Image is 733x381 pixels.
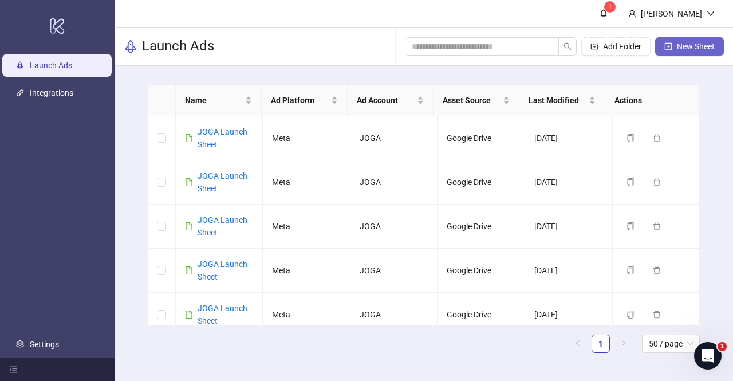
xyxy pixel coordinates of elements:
td: Meta [263,160,350,205]
span: left [574,340,581,347]
div: [PERSON_NAME] [636,7,707,20]
a: 1 [592,335,609,352]
span: search [563,42,572,50]
div: Page Size [642,335,700,353]
span: delete [653,266,661,274]
sup: 1 [604,1,616,13]
td: JOGA [350,160,438,205]
span: copy [626,222,635,230]
span: delete [653,178,661,186]
span: Asset Source [443,94,501,107]
span: 1 [608,3,612,11]
button: New Sheet [655,37,724,56]
span: delete [653,222,661,230]
th: Asset Source [434,85,519,116]
span: right [620,340,627,347]
button: left [569,335,587,353]
th: Ad Platform [262,85,348,116]
td: Google Drive [438,249,525,293]
span: user [628,10,636,18]
span: Ad Account [357,94,415,107]
span: Name [185,94,243,107]
td: [DATE] [525,116,613,160]
td: Google Drive [438,205,525,249]
li: Previous Page [569,335,587,353]
span: bell [600,9,608,17]
span: 1 [718,342,727,351]
span: file [185,134,193,142]
th: Actions [605,85,691,116]
span: down [707,10,715,18]
span: 50 / page [649,335,693,352]
td: Google Drive [438,293,525,337]
span: copy [626,134,635,142]
span: New Sheet [677,42,715,51]
td: JOGA [350,116,438,160]
span: Ad Platform [271,94,329,107]
td: [DATE] [525,205,613,249]
th: Ad Account [348,85,434,116]
td: Meta [263,249,350,293]
td: [DATE] [525,249,613,293]
span: copy [626,266,635,274]
li: 1 [592,335,610,353]
td: JOGA [350,293,438,337]
td: JOGA [350,249,438,293]
button: right [614,335,633,353]
a: JOGA Launch Sheet [198,215,247,237]
li: Next Page [614,335,633,353]
span: Add Folder [603,42,641,51]
a: JOGA Launch Sheet [198,127,247,149]
td: [DATE] [525,293,613,337]
iframe: Intercom live chat [694,342,722,370]
span: rocket [124,40,137,53]
button: Add Folder [581,37,651,56]
a: Settings [30,340,59,349]
span: menu-fold [9,366,17,374]
span: file [185,311,193,319]
span: folder-add [590,42,598,50]
td: Google Drive [438,160,525,205]
a: Integrations [30,88,73,97]
td: Google Drive [438,116,525,160]
span: delete [653,311,661,319]
span: file [185,178,193,186]
span: file [185,222,193,230]
td: Meta [263,116,350,160]
span: Last Modified [529,94,586,107]
th: Name [176,85,262,116]
span: file [185,266,193,274]
td: JOGA [350,205,438,249]
td: Meta [263,205,350,249]
a: JOGA Launch Sheet [198,171,247,193]
a: JOGA Launch Sheet [198,304,247,325]
span: copy [626,178,635,186]
span: plus-square [664,42,672,50]
td: [DATE] [525,160,613,205]
th: Last Modified [519,85,605,116]
h3: Launch Ads [142,37,214,56]
span: copy [626,311,635,319]
span: delete [653,134,661,142]
a: Launch Ads [30,61,72,70]
td: Meta [263,293,350,337]
a: JOGA Launch Sheet [198,260,247,281]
